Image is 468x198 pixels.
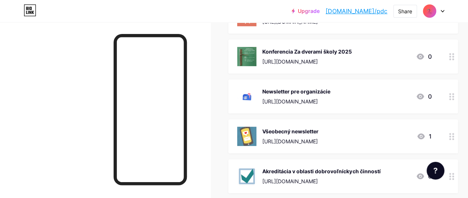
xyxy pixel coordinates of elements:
[237,47,256,66] img: Konferencia Za dverami školy 2025
[262,127,319,135] div: Všeobecný newsletter
[398,7,412,15] div: Share
[262,137,319,145] div: [URL][DOMAIN_NAME]
[237,127,256,146] img: Všeobecný newsletter
[292,8,320,14] a: Upgrade
[262,167,380,175] div: Akreditácia v oblasti dobrovoľníckych činností
[262,88,330,95] div: Newsletter pre organizácie
[262,58,352,65] div: [URL][DOMAIN_NAME]
[262,98,330,105] div: [URL][DOMAIN_NAME]
[416,92,431,101] div: 0
[422,4,437,18] img: pdc
[417,132,431,141] div: 1
[326,7,387,16] a: [DOMAIN_NAME]/pdc
[416,172,431,181] div: 0
[237,167,256,186] img: Akreditácia v oblasti dobrovoľníckych činností
[262,177,380,185] div: [URL][DOMAIN_NAME]
[237,87,256,106] img: Newsletter pre organizácie
[262,48,352,55] div: Konferencia Za dverami školy 2025
[416,52,431,61] div: 0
